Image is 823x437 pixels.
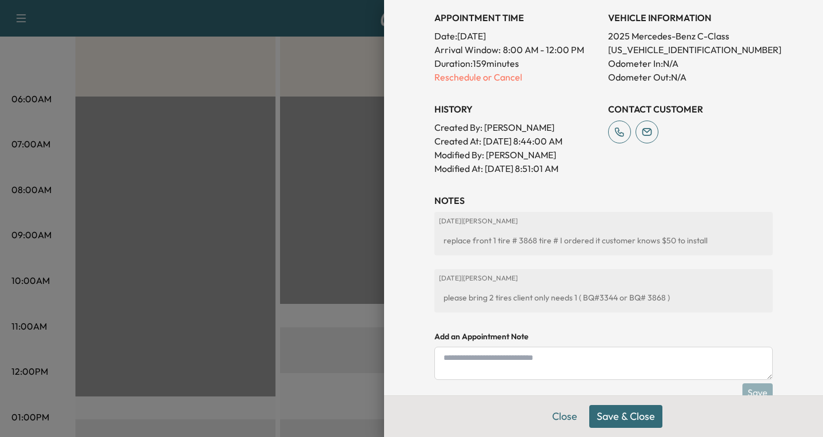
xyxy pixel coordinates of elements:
p: [DATE] | [PERSON_NAME] [439,274,768,283]
h3: APPOINTMENT TIME [434,11,599,25]
h3: VEHICLE INFORMATION [608,11,773,25]
p: Modified By : [PERSON_NAME] [434,148,599,162]
p: Arrival Window: [434,43,599,57]
span: 8:00 AM - 12:00 PM [503,43,584,57]
h4: Add an Appointment Note [434,331,773,342]
p: Duration: 159 minutes [434,57,599,70]
p: 2025 Mercedes-Benz C-Class [608,29,773,43]
p: Date: [DATE] [434,29,599,43]
h3: NOTES [434,194,773,207]
p: Created By : [PERSON_NAME] [434,121,599,134]
div: please bring 2 tires client only needs 1 ( BQ#3344 or BQ# 3868 ) [439,287,768,308]
p: Reschedule or Cancel [434,70,599,84]
div: replace front 1 tire # 3868 tire # I ordered it customer knows $50 to install [439,230,768,251]
p: Odometer In: N/A [608,57,773,70]
h3: History [434,102,599,116]
p: [US_VEHICLE_IDENTIFICATION_NUMBER] [608,43,773,57]
p: Created At : [DATE] 8:44:00 AM [434,134,599,148]
p: [DATE] | [PERSON_NAME] [439,217,768,226]
h3: CONTACT CUSTOMER [608,102,773,116]
button: Save & Close [589,405,662,428]
p: Odometer Out: N/A [608,70,773,84]
p: Modified At : [DATE] 8:51:01 AM [434,162,599,175]
button: Close [545,405,585,428]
